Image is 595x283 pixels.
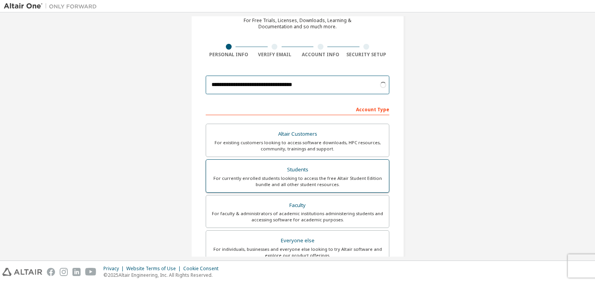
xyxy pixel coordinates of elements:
img: instagram.svg [60,268,68,276]
div: Students [211,164,384,175]
img: altair_logo.svg [2,268,42,276]
div: Verify Email [252,52,298,58]
div: Altair Customers [211,129,384,140]
img: linkedin.svg [72,268,81,276]
img: Altair One [4,2,101,10]
div: Account Info [297,52,344,58]
div: Website Terms of Use [126,266,183,272]
img: youtube.svg [85,268,96,276]
div: Everyone else [211,235,384,246]
div: For existing customers looking to access software downloads, HPC resources, community, trainings ... [211,140,384,152]
div: Faculty [211,200,384,211]
div: Privacy [103,266,126,272]
div: For currently enrolled students looking to access the free Altair Student Edition bundle and all ... [211,175,384,188]
div: For individuals, businesses and everyone else looking to try Altair software and explore our prod... [211,246,384,259]
div: Cookie Consent [183,266,223,272]
div: For faculty & administrators of academic institutions administering students and accessing softwa... [211,211,384,223]
p: © 2025 Altair Engineering, Inc. All Rights Reserved. [103,272,223,278]
div: Security Setup [344,52,390,58]
img: facebook.svg [47,268,55,276]
div: For Free Trials, Licenses, Downloads, Learning & Documentation and so much more. [244,17,351,30]
div: Account Type [206,103,389,115]
div: Personal Info [206,52,252,58]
